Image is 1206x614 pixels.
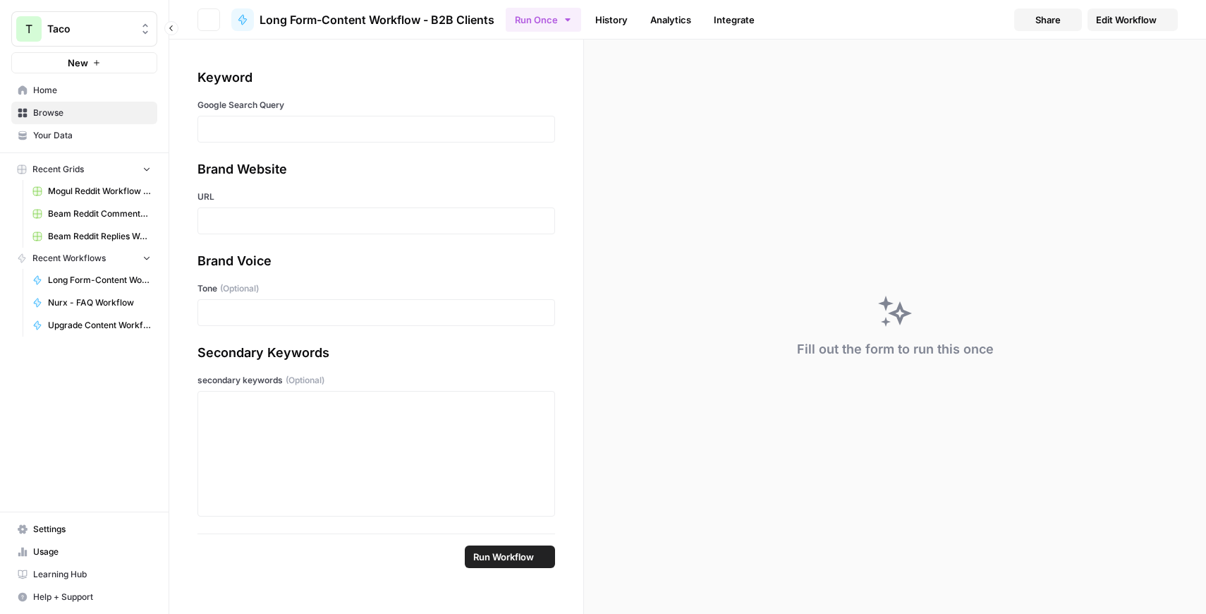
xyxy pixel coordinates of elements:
div: Brand Website [197,159,555,179]
span: Browse [33,107,151,119]
span: Home [33,84,151,97]
button: Share [1014,8,1082,31]
span: Your Data [33,129,151,142]
span: Settings [33,523,151,536]
a: Upgrade Content Workflow - Nurx [26,314,157,337]
button: New [11,52,157,73]
div: Secondary Keywords [197,343,555,363]
span: (Optional) [286,374,324,387]
span: Beam Reddit Replies Workflow Grid [48,230,151,243]
button: Recent Grids [11,159,157,180]
span: Learning Hub [33,568,151,581]
span: New [68,56,88,70]
a: Edit Workflow [1088,8,1178,31]
span: Recent Workflows [32,252,106,265]
span: Long Form-Content Workflow - AI Clients (New) [48,274,151,287]
span: Beam Reddit Comments Workflow Grid (1) [48,207,151,220]
span: Help + Support [33,591,151,603]
button: Run Once [506,8,581,32]
span: Share [1035,13,1061,27]
a: Integrate [705,8,763,31]
span: Mogul Reddit Workflow Grid (1) [48,185,151,198]
button: Run Workflow [465,546,555,568]
span: Usage [33,546,151,558]
a: Analytics [642,8,700,31]
span: Run Workflow [473,550,534,564]
button: Recent Workflows [11,248,157,269]
span: T [25,20,32,37]
label: Tone [197,282,555,295]
span: Long Form-Content Workflow - B2B Clients [260,11,494,28]
span: Taco [47,22,133,36]
span: (Optional) [220,282,259,295]
a: History [587,8,636,31]
a: Nurx - FAQ Workflow [26,291,157,314]
button: Workspace: Taco [11,11,157,47]
button: Help + Support [11,586,157,608]
a: Your Data [11,124,157,147]
a: Learning Hub [11,563,157,586]
a: Usage [11,541,157,563]
label: Google Search Query [197,99,555,112]
div: Keyword [197,68,555,88]
a: Settings [11,518,157,541]
div: Brand Voice [197,251,555,271]
span: Upgrade Content Workflow - Nurx [48,319,151,332]
span: Edit Workflow [1096,13,1157,27]
a: Browse [11,102,157,124]
span: Recent Grids [32,163,84,176]
a: Mogul Reddit Workflow Grid (1) [26,180,157,203]
a: Long Form-Content Workflow - AI Clients (New) [26,269,157,291]
label: secondary keywords [197,374,555,387]
label: URL [197,191,555,203]
span: Nurx - FAQ Workflow [48,296,151,309]
a: Home [11,79,157,102]
div: Fill out the form to run this once [797,339,994,359]
a: Long Form-Content Workflow - B2B Clients [231,8,494,31]
a: Beam Reddit Replies Workflow Grid [26,225,157,248]
a: Beam Reddit Comments Workflow Grid (1) [26,203,157,225]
